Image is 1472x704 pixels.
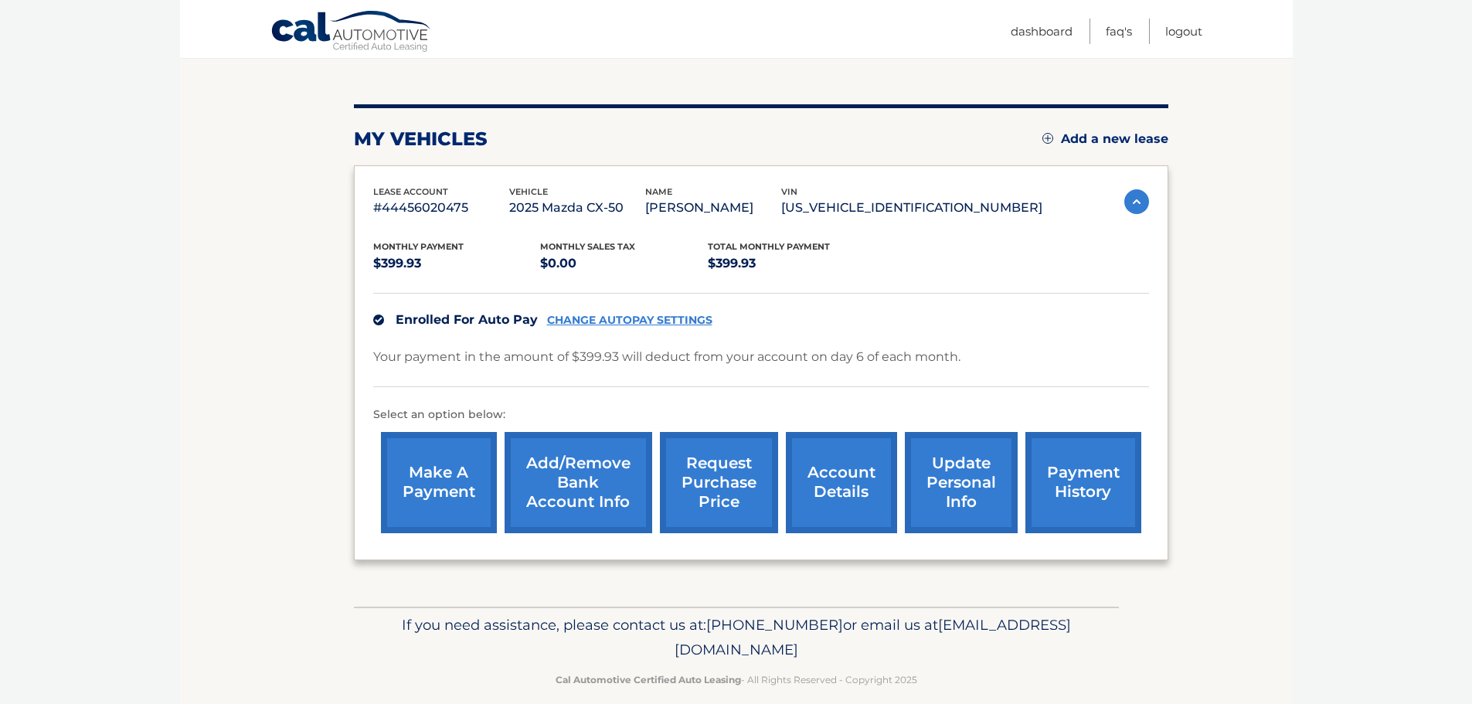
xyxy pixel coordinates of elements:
[645,197,781,219] p: [PERSON_NAME]
[373,197,509,219] p: #44456020475
[1124,189,1149,214] img: accordion-active.svg
[373,241,464,252] span: Monthly Payment
[660,432,778,533] a: request purchase price
[556,674,741,685] strong: Cal Automotive Certified Auto Leasing
[645,186,672,197] span: name
[509,197,645,219] p: 2025 Mazda CX-50
[373,186,448,197] span: lease account
[1011,19,1073,44] a: Dashboard
[540,241,635,252] span: Monthly sales Tax
[364,672,1109,688] p: - All Rights Reserved - Copyright 2025
[373,346,960,368] p: Your payment in the amount of $399.93 will deduct from your account on day 6 of each month.
[1025,432,1141,533] a: payment history
[547,314,712,327] a: CHANGE AUTOPAY SETTINGS
[354,128,488,151] h2: my vehicles
[373,253,541,274] p: $399.93
[708,253,875,274] p: $399.93
[1042,131,1168,147] a: Add a new lease
[364,613,1109,662] p: If you need assistance, please contact us at: or email us at
[786,432,897,533] a: account details
[381,432,497,533] a: make a payment
[905,432,1018,533] a: update personal info
[373,406,1149,424] p: Select an option below:
[509,186,548,197] span: vehicle
[781,197,1042,219] p: [US_VEHICLE_IDENTIFICATION_NUMBER]
[781,186,797,197] span: vin
[1042,133,1053,144] img: add.svg
[1165,19,1202,44] a: Logout
[270,10,433,55] a: Cal Automotive
[706,616,843,634] span: [PHONE_NUMBER]
[373,315,384,325] img: check.svg
[1106,19,1132,44] a: FAQ's
[396,312,538,327] span: Enrolled For Auto Pay
[540,253,708,274] p: $0.00
[505,432,652,533] a: Add/Remove bank account info
[708,241,830,252] span: Total Monthly Payment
